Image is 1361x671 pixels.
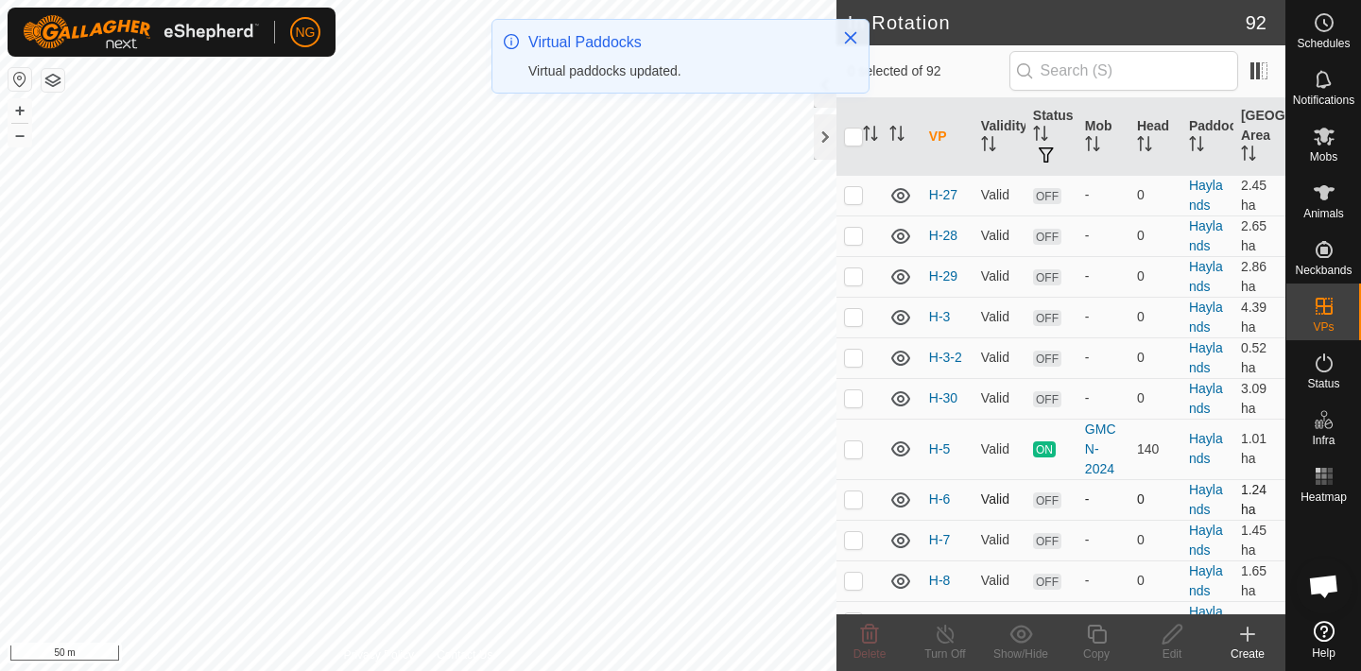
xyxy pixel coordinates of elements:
[1129,337,1181,378] td: 0
[1033,269,1061,285] span: OFF
[1312,435,1335,446] span: Infra
[1129,98,1181,176] th: Head
[983,645,1059,662] div: Show/Hide
[1085,611,1122,631] div: -
[1189,259,1223,294] a: Haylands
[929,390,957,405] a: H-30
[889,129,904,144] p-sorticon: Activate to sort
[973,479,1025,520] td: Valid
[1189,431,1223,466] a: Haylands
[973,520,1025,560] td: Valid
[973,98,1025,176] th: Validity
[929,187,957,202] a: H-27
[528,61,823,81] div: Virtual paddocks updated.
[1189,178,1223,213] a: Haylands
[1233,256,1285,297] td: 2.86 ha
[1233,175,1285,215] td: 2.45 ha
[929,309,951,324] a: H-3
[1303,208,1344,219] span: Animals
[1233,98,1285,176] th: [GEOGRAPHIC_DATA] Area
[296,23,316,43] span: NG
[848,11,1246,34] h2: In Rotation
[929,350,962,365] a: H-3-2
[1033,229,1061,245] span: OFF
[1297,38,1350,49] span: Schedules
[853,647,887,661] span: Delete
[42,69,64,92] button: Map Layers
[9,124,31,146] button: –
[1085,348,1122,368] div: -
[1009,51,1238,91] input: Search (S)
[1233,479,1285,520] td: 1.24 ha
[1033,533,1061,549] span: OFF
[1137,139,1152,154] p-sorticon: Activate to sort
[929,441,951,456] a: H-5
[1233,378,1285,419] td: 3.09 ha
[1233,520,1285,560] td: 1.45 ha
[1033,441,1056,457] span: ON
[343,646,414,663] a: Privacy Policy
[1241,148,1256,163] p-sorticon: Activate to sort
[1085,420,1122,479] div: GMCN-2024
[1189,563,1223,598] a: Haylands
[1129,256,1181,297] td: 0
[1210,645,1285,662] div: Create
[1033,492,1061,508] span: OFF
[1033,391,1061,407] span: OFF
[929,228,957,243] a: H-28
[1189,381,1223,416] a: Haylands
[973,175,1025,215] td: Valid
[1085,388,1122,408] div: -
[1189,340,1223,375] a: Haylands
[1129,175,1181,215] td: 0
[528,31,823,54] div: Virtual Paddocks
[1129,560,1181,601] td: 0
[437,646,492,663] a: Contact Us
[1129,297,1181,337] td: 0
[1293,95,1354,106] span: Notifications
[1033,574,1061,590] span: OFF
[973,297,1025,337] td: Valid
[1085,139,1100,154] p-sorticon: Activate to sort
[1295,265,1352,276] span: Neckbands
[1033,310,1061,326] span: OFF
[848,61,1009,81] span: 0 selected of 92
[1033,188,1061,204] span: OFF
[1310,151,1337,163] span: Mobs
[1085,185,1122,205] div: -
[1296,558,1352,614] div: Open chat
[1246,9,1266,37] span: 92
[863,129,878,144] p-sorticon: Activate to sort
[1129,520,1181,560] td: 0
[922,98,973,176] th: VP
[929,573,951,588] a: H-8
[973,256,1025,297] td: Valid
[1085,307,1122,327] div: -
[9,68,31,91] button: Reset Map
[907,645,983,662] div: Turn Off
[1129,215,1181,256] td: 0
[1313,321,1334,333] span: VPs
[1025,98,1077,176] th: Status
[973,601,1025,642] td: Valid
[1085,530,1122,550] div: -
[973,337,1025,378] td: Valid
[1233,297,1285,337] td: 4.39 ha
[929,532,951,547] a: H-7
[1189,523,1223,558] a: Haylands
[1077,98,1129,176] th: Mob
[1233,215,1285,256] td: 2.65 ha
[1134,645,1210,662] div: Edit
[929,491,951,507] a: H-6
[9,99,31,122] button: +
[1189,139,1204,154] p-sorticon: Activate to sort
[1233,560,1285,601] td: 1.65 ha
[1129,378,1181,419] td: 0
[1233,337,1285,378] td: 0.52 ha
[1181,98,1233,176] th: Paddock
[1301,491,1347,503] span: Heatmap
[1129,479,1181,520] td: 0
[1189,482,1223,517] a: Haylands
[1033,351,1061,367] span: OFF
[1129,601,1181,642] td: 0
